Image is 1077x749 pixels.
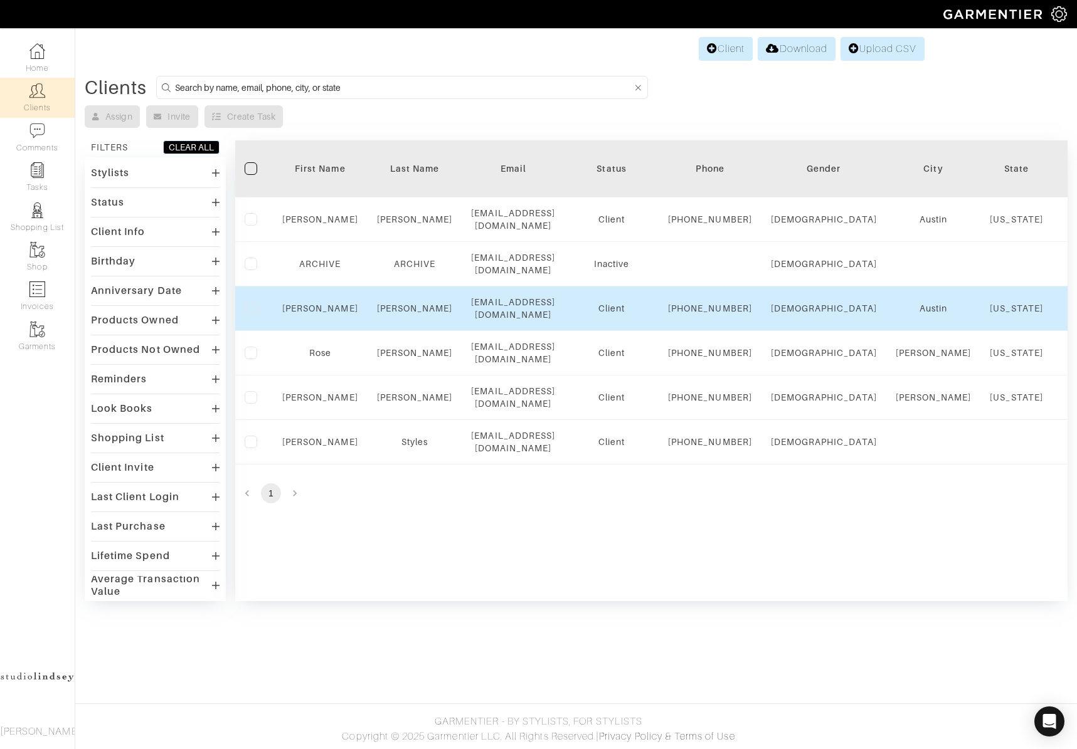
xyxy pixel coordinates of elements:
[235,483,1068,503] nav: pagination navigation
[91,402,153,415] div: Look Books
[771,436,877,448] div: [DEMOGRAPHIC_DATA]
[29,202,45,218] img: stylists-icon-eb353228a002819b7ec25b43dbf5f0378dd9e0616d9560372ff212230b889e62.png
[91,432,164,444] div: Shopping List
[990,391,1043,404] div: [US_STATE]
[282,437,358,447] a: [PERSON_NAME]
[471,207,555,232] div: [EMAIL_ADDRESS][DOMAIN_NAME]
[471,296,555,321] div: [EMAIL_ADDRESS][DOMAIN_NAME]
[471,162,555,175] div: Email
[896,162,972,175] div: City
[668,391,752,404] div: [PHONE_NUMBER]
[91,461,154,474] div: Client Invite
[565,140,659,197] th: Toggle SortBy
[175,80,632,95] input: Search by name, email, phone, city, or state
[668,436,752,448] div: [PHONE_NUMBER]
[377,392,453,402] a: [PERSON_NAME]
[377,348,453,358] a: [PERSON_NAME]
[771,258,877,270] div: [DEMOGRAPHIC_DATA]
[471,385,555,410] div: [EMAIL_ADDRESS][DOMAIN_NAME]
[261,483,281,503] button: page 1
[771,391,877,404] div: [DEMOGRAPHIC_DATA]
[91,255,135,268] div: Birthday
[91,573,212,598] div: Average Transaction Value
[29,43,45,59] img: dashboard-icon-dbcd8f5a0b271acd01030246c82b418ddd0df26cd7fceb0bd07c9910d44c42f6.png
[574,213,649,226] div: Client
[377,162,453,175] div: Last Name
[471,429,555,454] div: [EMAIL_ADDRESS][DOMAIN_NAME]
[990,302,1043,315] div: [US_STATE]
[91,343,200,356] div: Products Not Owned
[377,214,453,224] a: [PERSON_NAME]
[896,213,972,226] div: Austin
[990,162,1043,175] div: State
[91,285,182,297] div: Anniversary Date
[29,242,45,258] img: garments-icon-b7da505a4dc4fd61783c78ac3ca0ef83fa9d6f193b1c9dc38574b1d14d53ca28.png
[668,213,752,226] div: [PHONE_NUMBER]
[29,83,45,98] img: clients-icon-6bae9207a08558b7cb47a8932f037763ab4055f8c8b6bfacd5dc20c3e0201464.png
[368,140,462,197] th: Toggle SortBy
[771,347,877,359] div: [DEMOGRAPHIC_DATA]
[29,281,45,297] img: orders-icon-0abe47150d42831381b5fb84f609e132dff9fe21cb692f30cb5eec754e2cba89.png
[896,391,972,404] div: [PERSON_NAME]
[394,259,435,269] a: ARCHIVE
[29,123,45,139] img: comment-icon-a0a6a9ef722e966f86d9cbdc48e553b5cf19dbc54f86b18d962a5391bc8f6eb6.png
[342,731,596,742] span: Copyright © 2025 Garmentier LLC. All Rights Reserved.
[91,167,129,179] div: Stylists
[574,391,649,404] div: Client
[668,302,752,315] div: [PHONE_NUMBER]
[471,340,555,365] div: [EMAIL_ADDRESS][DOMAIN_NAME]
[1051,6,1067,22] img: gear-icon-white-bd11855cb880d31180b6d7d6211b90ccbf57a29d726f0c71d8c61bd08dd39cc2.png
[299,259,341,269] a: ARCHIVE
[574,436,649,448] div: Client
[990,213,1043,226] div: [US_STATE]
[668,162,752,175] div: Phone
[758,37,835,61] a: Download
[29,322,45,337] img: garments-icon-b7da505a4dc4fd61783c78ac3ca0ef83fa9d6f193b1c9dc38574b1d14d53ca28.png
[896,302,972,315] div: Austin
[282,303,358,313] a: [PERSON_NAME]
[771,213,877,226] div: [DEMOGRAPHIC_DATA]
[273,140,368,197] th: Toggle SortBy
[91,226,146,238] div: Client Info
[282,392,358,402] a: [PERSON_NAME]
[699,37,753,61] a: Client
[574,162,649,175] div: Status
[85,81,147,94] div: Clients
[574,302,649,315] div: Client
[896,347,972,359] div: [PERSON_NAME]
[91,520,166,533] div: Last Purchase
[401,437,428,447] a: Styles
[309,348,331,358] a: Rose
[841,37,925,61] a: Upload CSV
[91,491,179,503] div: Last Client Login
[29,162,45,178] img: reminder-icon-8004d30b9f0a5d33ae49ab947aed9ed385cf756f9e5892f1edd6e32f2345188e.png
[771,302,877,315] div: [DEMOGRAPHIC_DATA]
[91,314,179,327] div: Products Owned
[91,196,124,209] div: Status
[990,347,1043,359] div: [US_STATE]
[574,258,649,270] div: Inactive
[599,731,735,742] a: Privacy Policy & Terms of Use
[282,214,358,224] a: [PERSON_NAME]
[471,251,555,276] div: [EMAIL_ADDRESS][DOMAIN_NAME]
[771,162,877,175] div: Gender
[91,373,147,385] div: Reminders
[163,140,220,154] button: CLEAR ALL
[282,162,358,175] div: First Name
[668,347,752,359] div: [PHONE_NUMBER]
[377,303,453,313] a: [PERSON_NAME]
[937,3,1051,25] img: garmentier-logo-header-white-b43fb05a5012e4ada735d5af1a66efaba907eab6374d6393d1fbf88cb4ef424d.png
[91,141,128,154] div: FILTERS
[761,140,886,197] th: Toggle SortBy
[574,347,649,359] div: Client
[169,141,214,154] div: CLEAR ALL
[1034,706,1064,736] div: Open Intercom Messenger
[91,550,170,562] div: Lifetime Spend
